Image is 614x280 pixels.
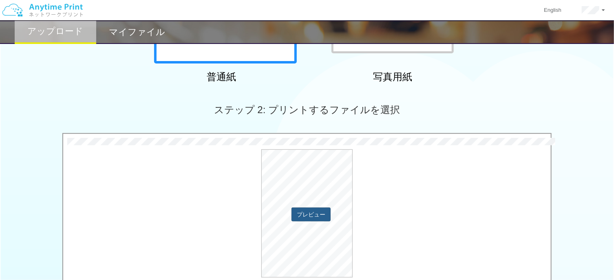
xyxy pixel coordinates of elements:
[321,72,464,82] h2: 写真用紙
[292,208,331,221] button: プレビュー
[28,26,84,36] h2: アップロード
[214,104,400,115] span: ステップ 2: プリントするファイルを選択
[150,72,293,82] h2: 普通紙
[109,27,165,37] h2: マイファイル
